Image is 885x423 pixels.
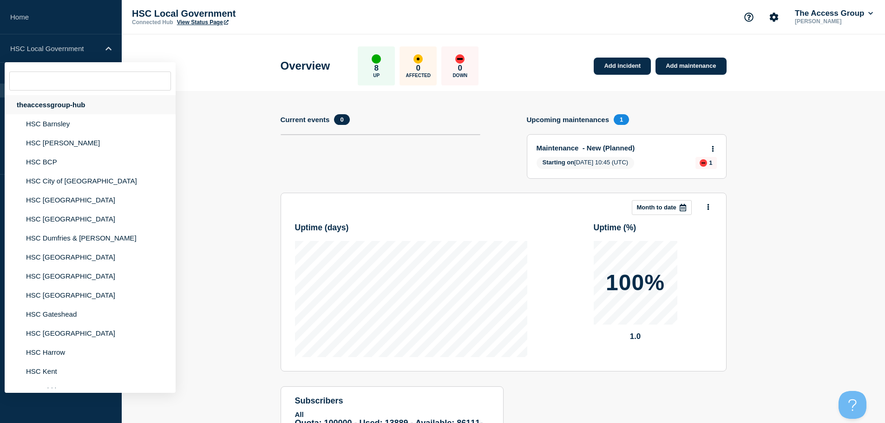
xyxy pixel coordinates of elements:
[5,133,176,152] li: HSC [PERSON_NAME]
[594,332,677,341] p: 1.0
[594,58,651,75] a: Add incident
[5,152,176,171] li: HSC BCP
[543,159,575,166] span: Starting on
[452,73,467,78] p: Down
[5,343,176,362] li: HSC Harrow
[5,209,176,228] li: HSC [GEOGRAPHIC_DATA]
[537,157,635,169] span: [DATE] 10:45 (UTC)
[5,362,176,381] li: HSC Kent
[295,396,489,406] h4: subscribers
[281,59,330,72] h1: Overview
[5,171,176,190] li: HSC City of [GEOGRAPHIC_DATA]
[416,64,420,73] p: 0
[606,272,665,294] p: 100%
[632,200,692,215] button: Month to date
[177,19,229,26] a: View Status Page
[295,410,489,418] p: All
[334,114,349,125] span: 0
[656,58,726,75] a: Add maintenance
[406,73,431,78] p: Affected
[5,267,176,286] li: HSC [GEOGRAPHIC_DATA]
[373,73,380,78] p: Up
[281,116,330,124] h4: Current events
[637,204,676,211] p: Month to date
[5,247,176,267] li: HSC [GEOGRAPHIC_DATA]
[372,54,381,64] div: up
[5,305,176,324] li: HSC Gateshead
[5,95,176,114] div: theaccessgroup-hub
[5,190,176,209] li: HSC [GEOGRAPHIC_DATA]
[295,223,527,233] h3: Uptime ( days )
[709,159,712,166] p: 1
[455,54,465,64] div: down
[614,114,629,125] span: 1
[5,114,176,133] li: HSC Barnsley
[132,19,173,26] p: Connected Hub
[5,286,176,305] li: HSC [GEOGRAPHIC_DATA]
[5,381,176,400] li: HSC Kirklees
[594,223,712,233] h3: Uptime ( % )
[700,159,707,167] div: down
[537,144,704,152] a: Maintenance - New (Planned)
[739,7,759,27] button: Support
[374,64,379,73] p: 8
[5,228,176,247] li: HSC Dumfries & [PERSON_NAME]
[458,64,462,73] p: 0
[10,45,99,52] p: HSC Local Government
[527,116,610,124] h4: Upcoming maintenances
[132,8,318,19] p: HSC Local Government
[764,7,784,27] button: Account settings
[5,324,176,343] li: HSC [GEOGRAPHIC_DATA]
[413,54,423,64] div: affected
[793,9,875,18] button: The Access Group
[839,391,866,419] iframe: Help Scout Beacon - Open
[793,18,875,25] p: [PERSON_NAME]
